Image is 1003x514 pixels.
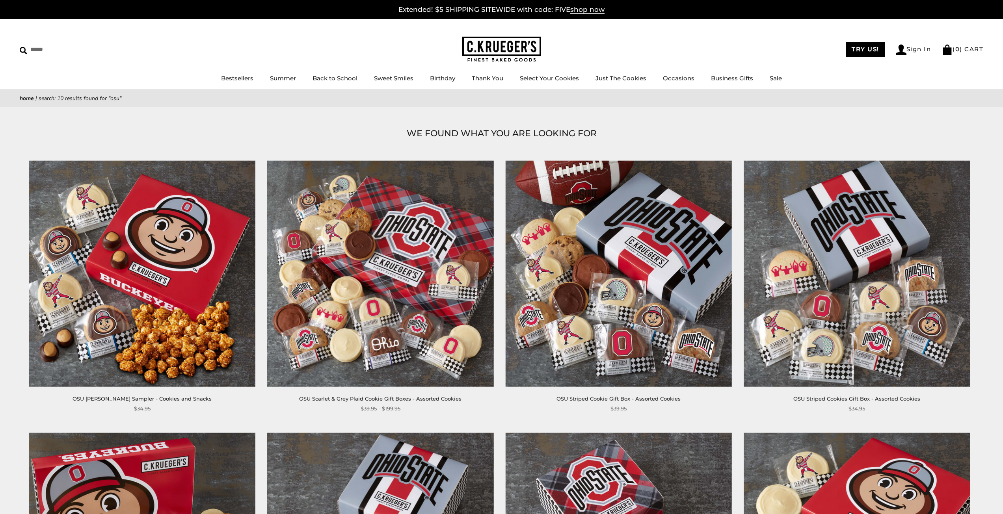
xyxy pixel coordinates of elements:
a: Back to School [313,74,357,82]
img: Account [896,45,906,55]
span: Search: 10 results found for "osu" [39,95,121,102]
a: Occasions [663,74,694,82]
input: Search [20,43,114,56]
a: Thank You [472,74,503,82]
a: Birthday [430,74,455,82]
a: Sale [770,74,782,82]
a: Bestsellers [221,74,253,82]
span: shop now [570,6,605,14]
a: (0) CART [942,45,983,53]
a: Summer [270,74,296,82]
a: Extended! $5 SHIPPING SITEWIDE with code: FIVEshop now [398,6,605,14]
h1: WE FOUND WHAT YOU ARE LOOKING FOR [32,126,971,141]
img: Bag [942,45,953,55]
span: $39.95 - $199.95 [361,405,400,413]
img: C.KRUEGER'S [462,37,541,62]
span: 0 [955,45,960,53]
img: OSU Striped Cookie Gift Box - Assorted Cookies [506,160,732,386]
span: | [35,95,37,102]
a: TRY US! [846,42,885,57]
img: OSU Striped Cookies Gift Box - Assorted Cookies [744,160,970,386]
span: $34.95 [849,405,865,413]
img: OSU Brutus Buckeye Sampler - Cookies and Snacks [29,160,255,386]
span: $34.95 [134,405,151,413]
a: Home [20,95,34,102]
a: OSU Striped Cookie Gift Box - Assorted Cookies [556,395,681,402]
a: Select Your Cookies [520,74,579,82]
nav: breadcrumbs [20,94,983,103]
a: Business Gifts [711,74,753,82]
img: OSU Scarlet & Grey Plaid Cookie Gift Boxes - Assorted Cookies [267,160,493,386]
a: Sign In [896,45,931,55]
a: Sweet Smiles [374,74,413,82]
span: $39.95 [610,405,627,413]
a: OSU Scarlet & Grey Plaid Cookie Gift Boxes - Assorted Cookies [299,395,461,402]
a: OSU Striped Cookies Gift Box - Assorted Cookies [793,395,920,402]
a: OSU [PERSON_NAME] Sampler - Cookies and Snacks [73,395,212,402]
img: Search [20,47,27,54]
a: Just The Cookies [595,74,646,82]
